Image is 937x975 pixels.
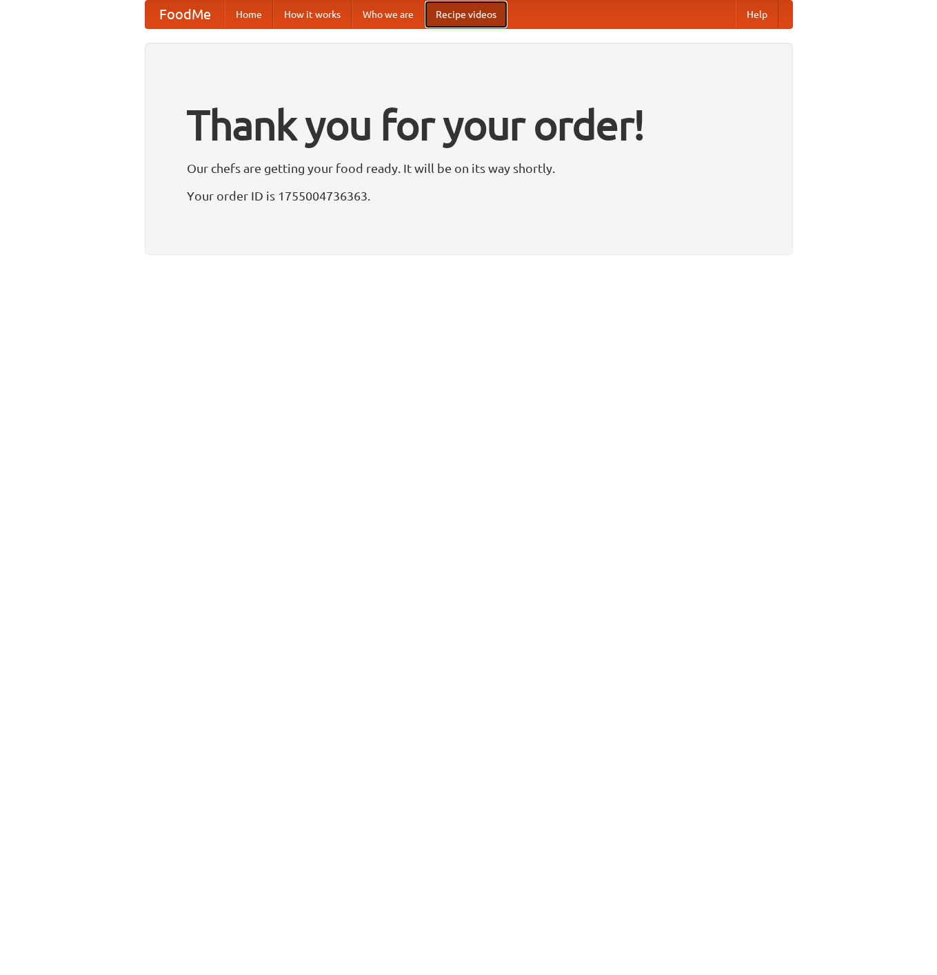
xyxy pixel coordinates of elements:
[273,1,352,28] a: How it works
[225,1,273,28] a: Home
[736,1,778,28] a: Help
[187,158,751,178] p: Our chefs are getting your food ready. It will be on its way shortly.
[187,92,751,158] h1: Thank you for your order!
[145,1,225,28] a: FoodMe
[187,185,751,206] p: Your order ID is 1755004736363.
[352,1,425,28] a: Who we are
[425,1,507,28] a: Recipe videos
